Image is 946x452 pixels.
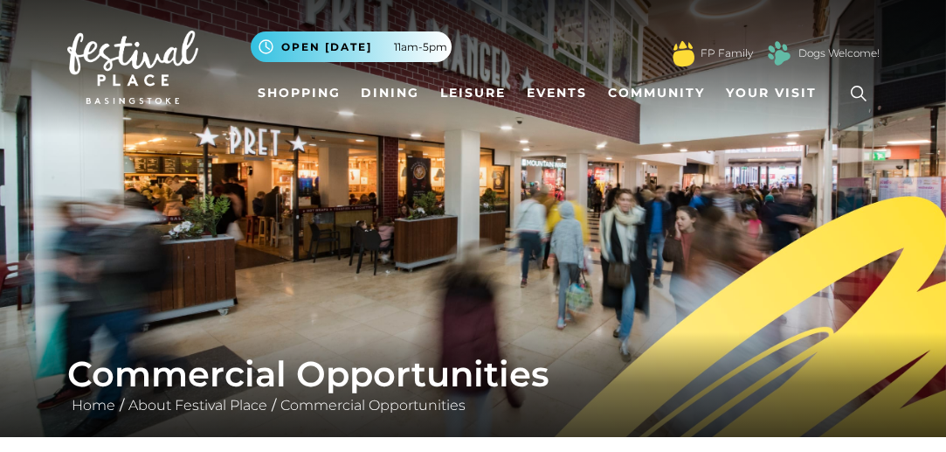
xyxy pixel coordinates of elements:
[67,397,120,414] a: Home
[394,39,447,55] span: 11am-5pm
[520,77,594,109] a: Events
[251,31,452,62] button: Open [DATE] 11am-5pm
[601,77,712,109] a: Community
[354,77,426,109] a: Dining
[276,397,470,414] a: Commercial Opportunities
[701,45,753,61] a: FP Family
[67,353,880,395] h1: Commercial Opportunities
[798,45,880,61] a: Dogs Welcome!
[433,77,513,109] a: Leisure
[719,77,832,109] a: Your Visit
[67,31,198,104] img: Festival Place Logo
[124,397,272,414] a: About Festival Place
[281,39,372,55] span: Open [DATE]
[54,353,893,416] div: / /
[726,84,817,102] span: Your Visit
[251,77,348,109] a: Shopping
